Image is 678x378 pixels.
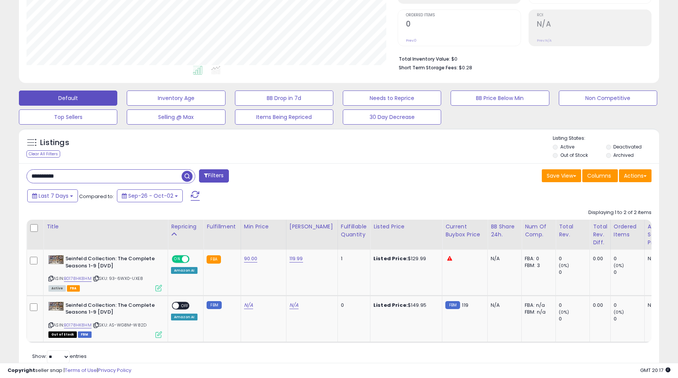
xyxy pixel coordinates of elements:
[93,275,143,281] span: | SKU: 93-6WX0-UXE8
[65,255,157,271] b: Seinfeld Collection: The Complete Seasons 1-9 [DVD]
[459,64,472,71] span: $0.28
[207,223,237,231] div: Fulfillment
[406,38,417,43] small: Prev: 0
[559,269,589,276] div: 0
[128,192,173,200] span: Sep-26 - Oct-02
[48,255,64,264] img: 519CN8KLVxL._SL40_.jpg
[582,169,618,182] button: Columns
[537,13,651,17] span: ROI
[127,109,225,125] button: Selling @ Max
[525,223,552,239] div: Num of Comp.
[491,302,516,309] div: N/A
[614,309,624,315] small: (0%)
[289,223,334,231] div: [PERSON_NAME]
[614,269,644,276] div: 0
[406,13,520,17] span: Ordered Items
[48,331,77,338] span: All listings that are currently out of stock and unavailable for purchase on Amazon
[614,302,644,309] div: 0
[559,223,586,239] div: Total Rev.
[171,314,197,320] div: Amazon AI
[48,255,162,291] div: ASIN:
[399,54,646,63] li: $0
[244,301,253,309] a: N/A
[48,285,66,292] span: All listings currently available for purchase on Amazon
[127,91,225,106] button: Inventory Age
[244,223,283,231] div: Min Price
[343,109,441,125] button: 30 Day Decrease
[8,367,35,374] strong: Copyright
[235,109,333,125] button: Items Being Repriced
[117,189,183,202] button: Sep-26 - Oct-02
[525,302,550,309] div: FBA: n/a
[373,223,439,231] div: Listed Price
[613,152,634,158] label: Archived
[559,309,569,315] small: (0%)
[98,367,131,374] a: Privacy Policy
[19,91,117,106] button: Default
[64,275,92,282] a: B0178HK8HM
[65,302,157,318] b: Seinfeld Collection: The Complete Seasons 1-9 [DVD]
[451,91,549,106] button: BB Price Below Min
[289,255,303,262] a: 119.99
[399,56,450,62] b: Total Inventory Value:
[79,193,114,200] span: Compared to:
[65,367,97,374] a: Terms of Use
[559,91,657,106] button: Non Competitive
[188,256,201,262] span: OFF
[289,301,299,309] a: N/A
[525,255,550,262] div: FBA: 0
[619,169,652,182] button: Actions
[341,255,364,262] div: 1
[173,256,182,262] span: ON
[47,223,165,231] div: Title
[648,302,673,309] div: N/A
[537,38,552,43] small: Prev: N/A
[445,223,484,239] div: Current Buybox Price
[235,91,333,106] button: BB Drop in 7d
[648,223,675,247] div: Avg Selling Price
[93,322,146,328] span: | SKU: AS-WG8M-W82D
[648,255,673,262] div: N/A
[48,302,64,311] img: 519CN8KLVxL._SL40_.jpg
[614,223,641,239] div: Ordered Items
[525,262,550,269] div: FBM: 3
[542,169,581,182] button: Save View
[559,302,589,309] div: 0
[559,255,589,262] div: 0
[40,137,69,148] h5: Listings
[78,331,92,338] span: FBM
[373,255,436,262] div: $129.99
[19,109,117,125] button: Top Sellers
[179,302,191,309] span: OFF
[373,255,408,262] b: Listed Price:
[48,302,162,337] div: ASIN:
[462,301,468,309] span: 119
[67,285,80,292] span: FBA
[614,316,644,322] div: 0
[640,367,670,374] span: 2025-10-10 20:17 GMT
[171,223,200,231] div: Repricing
[406,20,520,30] h2: 0
[207,255,221,264] small: FBA
[491,223,518,239] div: BB Share 24h.
[199,169,229,183] button: Filters
[559,316,589,322] div: 0
[39,192,68,200] span: Last 7 Days
[593,255,605,262] div: 0.00
[553,135,659,142] p: Listing States:
[373,302,436,309] div: $149.95
[559,262,569,269] small: (0%)
[593,223,607,247] div: Total Rev. Diff.
[341,302,364,309] div: 0
[207,301,221,309] small: FBM
[560,144,574,150] label: Active
[537,20,651,30] h2: N/A
[171,267,197,274] div: Amazon AI
[587,172,611,180] span: Columns
[343,91,441,106] button: Needs to Reprice
[613,144,642,150] label: Deactivated
[588,209,652,216] div: Displaying 1 to 2 of 2 items
[525,309,550,316] div: FBM: n/a
[8,367,131,374] div: seller snap | |
[560,152,588,158] label: Out of Stock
